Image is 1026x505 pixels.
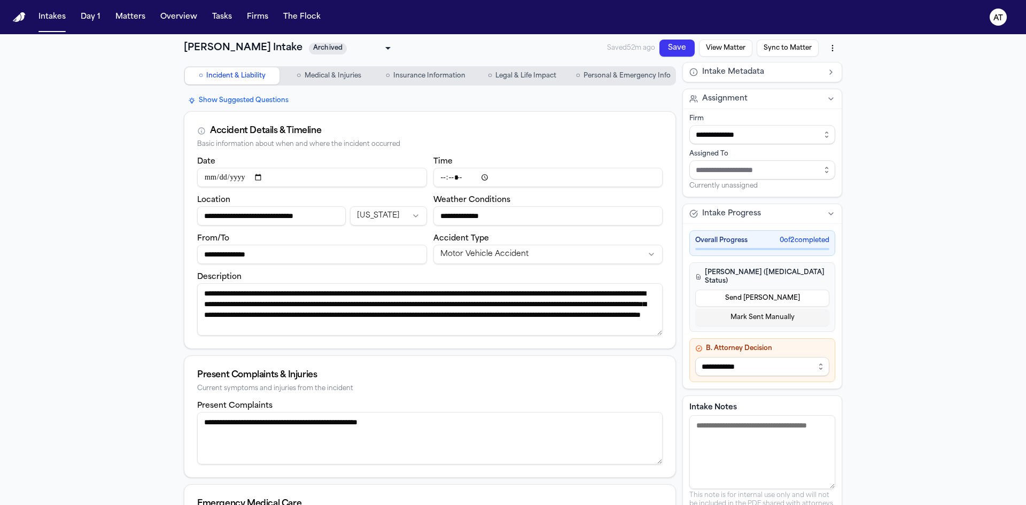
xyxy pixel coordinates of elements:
[433,235,489,243] label: Accident Type
[197,385,663,393] div: Current symptoms and injuries from the incident
[197,412,663,464] textarea: Present complaints
[279,7,325,27] button: The Flock
[695,344,829,353] h4: B. Attorney Decision
[243,7,273,27] button: Firms
[197,235,229,243] label: From/To
[13,12,26,22] a: Home
[350,206,426,226] button: Incident state
[309,43,347,55] span: Archived
[695,236,748,245] span: Overall Progress
[702,94,748,104] span: Assignment
[689,150,835,158] div: Assigned To
[823,38,842,58] button: More actions
[197,196,230,204] label: Location
[393,72,465,80] span: Insurance Information
[689,402,835,413] label: Intake Notes
[111,7,150,27] button: Matters
[475,67,570,84] button: Go to Legal & Life Impact
[607,44,655,52] span: Saved 52m ago
[197,402,273,410] label: Present Complaints
[433,206,663,226] input: Weather conditions
[197,158,215,166] label: Date
[695,290,829,307] button: Send [PERSON_NAME]
[76,7,105,27] button: Day 1
[199,71,203,81] span: ○
[689,114,835,123] div: Firm
[208,7,236,27] button: Tasks
[699,40,752,57] button: View Matter
[297,71,301,81] span: ○
[576,71,580,81] span: ○
[197,283,663,336] textarea: Incident description
[695,309,829,326] button: Mark Sent Manually
[433,196,510,204] label: Weather Conditions
[206,72,266,80] span: Incident & Liability
[197,273,242,281] label: Description
[197,168,427,187] input: Incident date
[210,125,321,137] div: Accident Details & Timeline
[689,160,835,180] input: Assign to staff member
[683,204,842,223] button: Intake Progress
[309,41,394,56] div: Update intake status
[495,72,556,80] span: Legal & Life Impact
[572,67,675,84] button: Go to Personal & Emergency Info
[488,71,492,81] span: ○
[683,63,842,82] button: Intake Metadata
[282,67,376,84] button: Go to Medical & Injuries
[185,67,279,84] button: Go to Incident & Liability
[780,236,829,245] span: 0 of 2 completed
[197,141,663,149] div: Basic information about when and where the incident occurred
[757,40,819,57] button: Sync to Matter
[305,72,361,80] span: Medical & Injuries
[385,71,390,81] span: ○
[695,268,829,285] h4: [PERSON_NAME] ([MEDICAL_DATA] Status)
[197,369,663,382] div: Present Complaints & Injuries
[433,168,663,187] input: Incident time
[197,206,346,226] input: Incident location
[702,67,764,77] span: Intake Metadata
[34,7,70,27] button: Intakes
[702,208,761,219] span: Intake Progress
[689,182,758,190] span: Currently unassigned
[156,7,201,27] button: Overview
[13,12,26,22] img: Finch Logo
[433,158,453,166] label: Time
[584,72,671,80] span: Personal & Emergency Info
[184,41,302,56] h1: [PERSON_NAME] Intake
[683,89,842,108] button: Assignment
[993,14,1003,22] text: AT
[197,245,427,264] input: From/To destination
[659,40,695,57] button: Save
[689,125,835,144] input: Select firm
[689,415,835,489] textarea: Intake notes
[378,67,473,84] button: Go to Insurance Information
[184,94,293,107] button: Show Suggested Questions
